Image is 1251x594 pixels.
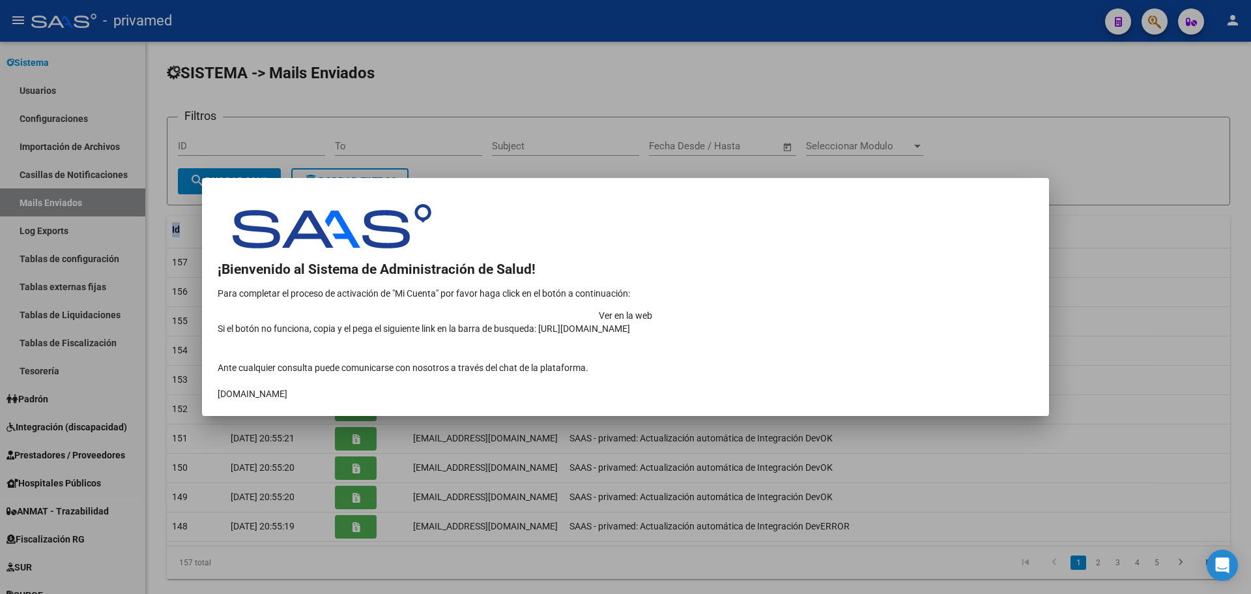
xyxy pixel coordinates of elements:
[218,363,588,399] span: Ante cualquier consulta puede comunicarse con nosotros a través del chat de la plataforma.
[218,389,287,399] a: [DOMAIN_NAME]
[218,204,434,248] img: saas-logo
[1207,550,1238,581] div: Open Intercom Messenger
[218,322,1033,335] div: Si el botón no funciona, copia y el pega el siguiente link en la barra de busqueda: [URL][DOMAIN_...
[218,263,1033,276] h2: ¡Bienvenido al Sistema de Administración de Salud!
[218,287,1033,300] p: Para completar el proceso de activación de "Mi Cuenta" por favor haga click en el botón a continu...
[218,309,1033,322] a: Ver en la web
